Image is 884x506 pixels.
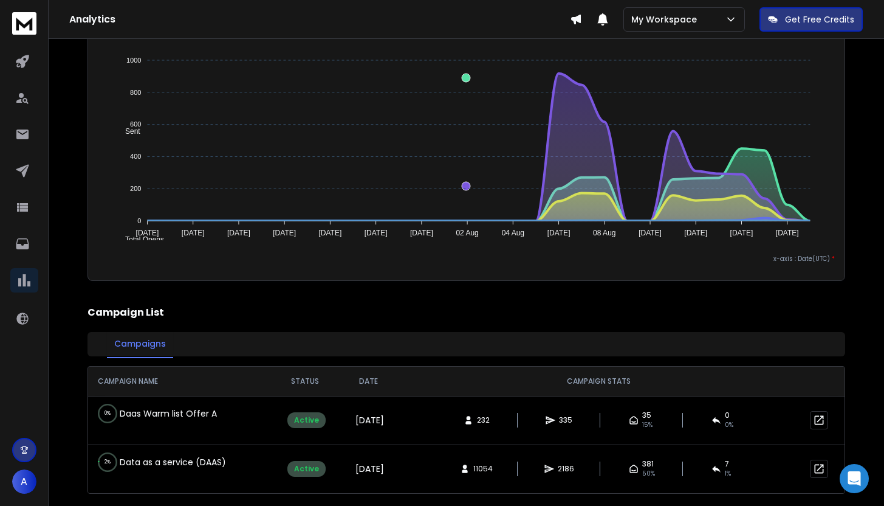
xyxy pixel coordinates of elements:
[12,12,36,35] img: logo
[725,420,733,430] span: 0 %
[685,229,708,237] tspan: [DATE]
[182,229,205,237] tspan: [DATE]
[642,411,651,420] span: 35
[88,397,270,431] td: Daas Warm list Offer A
[12,470,36,494] button: A
[319,229,342,237] tspan: [DATE]
[397,367,800,396] th: CAMPAIGN STATS
[547,229,570,237] tspan: [DATE]
[340,445,397,493] td: [DATE]
[725,411,730,420] span: 0
[270,367,340,396] th: STATUS
[730,229,753,237] tspan: [DATE]
[98,254,835,263] p: x-axis : Date(UTC)
[116,235,164,244] span: Total Opens
[642,420,653,430] span: 15 %
[138,217,142,224] tspan: 0
[631,13,702,26] p: My Workspace
[107,330,173,358] button: Campaigns
[725,469,731,479] span: 1 %
[126,57,141,64] tspan: 1000
[105,407,111,420] p: 0 %
[473,464,493,474] span: 11054
[477,415,490,425] span: 232
[273,229,296,237] tspan: [DATE]
[130,185,141,192] tspan: 200
[227,229,250,237] tspan: [DATE]
[88,367,270,396] th: CAMPAIGN NAME
[456,229,479,237] tspan: 02 Aug
[642,459,654,469] span: 381
[87,305,845,320] h2: Campaign List
[130,120,141,128] tspan: 600
[639,229,662,237] tspan: [DATE]
[105,456,111,468] p: 2 %
[776,229,799,237] tspan: [DATE]
[559,415,572,425] span: 335
[785,13,854,26] p: Get Free Credits
[69,12,570,27] h1: Analytics
[593,229,615,237] tspan: 08 Aug
[116,127,140,136] span: Sent
[558,464,574,474] span: 2186
[136,229,159,237] tspan: [DATE]
[287,412,326,428] div: Active
[130,89,141,96] tspan: 800
[759,7,863,32] button: Get Free Credits
[410,229,433,237] tspan: [DATE]
[340,367,397,396] th: DATE
[840,464,869,493] div: Open Intercom Messenger
[340,396,397,445] td: [DATE]
[365,229,388,237] tspan: [DATE]
[130,153,141,160] tspan: 400
[725,459,729,469] span: 7
[502,229,524,237] tspan: 04 Aug
[287,461,326,477] div: Active
[642,469,655,479] span: 50 %
[88,445,270,479] td: Data as a service (DAAS)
